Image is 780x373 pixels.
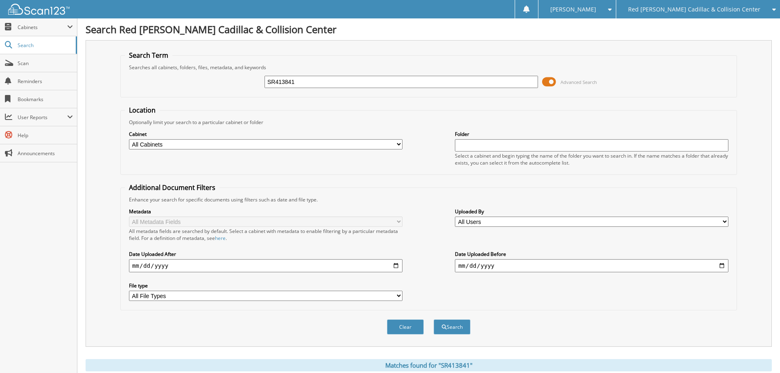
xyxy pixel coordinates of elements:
[125,106,160,115] legend: Location
[129,282,402,289] label: File type
[18,24,67,31] span: Cabinets
[125,196,733,203] div: Enhance your search for specific documents using filters such as date and file type.
[18,150,73,157] span: Announcements
[550,7,596,12] span: [PERSON_NAME]
[18,114,67,121] span: User Reports
[455,251,728,258] label: Date Uploaded Before
[129,259,402,272] input: start
[18,60,73,67] span: Scan
[387,319,424,335] button: Clear
[455,152,728,166] div: Select a cabinet and begin typing the name of the folder you want to search in. If the name match...
[455,208,728,215] label: Uploaded By
[561,79,597,85] span: Advanced Search
[18,42,72,49] span: Search
[8,4,70,15] img: scan123-logo-white.svg
[455,131,728,138] label: Folder
[125,119,733,126] div: Optionally limit your search to a particular cabinet or folder
[125,64,733,71] div: Searches all cabinets, folders, files, metadata, and keywords
[18,78,73,85] span: Reminders
[129,208,402,215] label: Metadata
[129,131,402,138] label: Cabinet
[18,132,73,139] span: Help
[18,96,73,103] span: Bookmarks
[86,359,772,371] div: Matches found for "SR413841"
[125,51,172,60] legend: Search Term
[125,183,219,192] legend: Additional Document Filters
[628,7,760,12] span: Red [PERSON_NAME] Cadillac & Collision Center
[455,259,728,272] input: end
[129,228,402,242] div: All metadata fields are searched by default. Select a cabinet with metadata to enable filtering b...
[215,235,226,242] a: here
[129,251,402,258] label: Date Uploaded After
[86,23,772,36] h1: Search Red [PERSON_NAME] Cadillac & Collision Center
[434,319,470,335] button: Search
